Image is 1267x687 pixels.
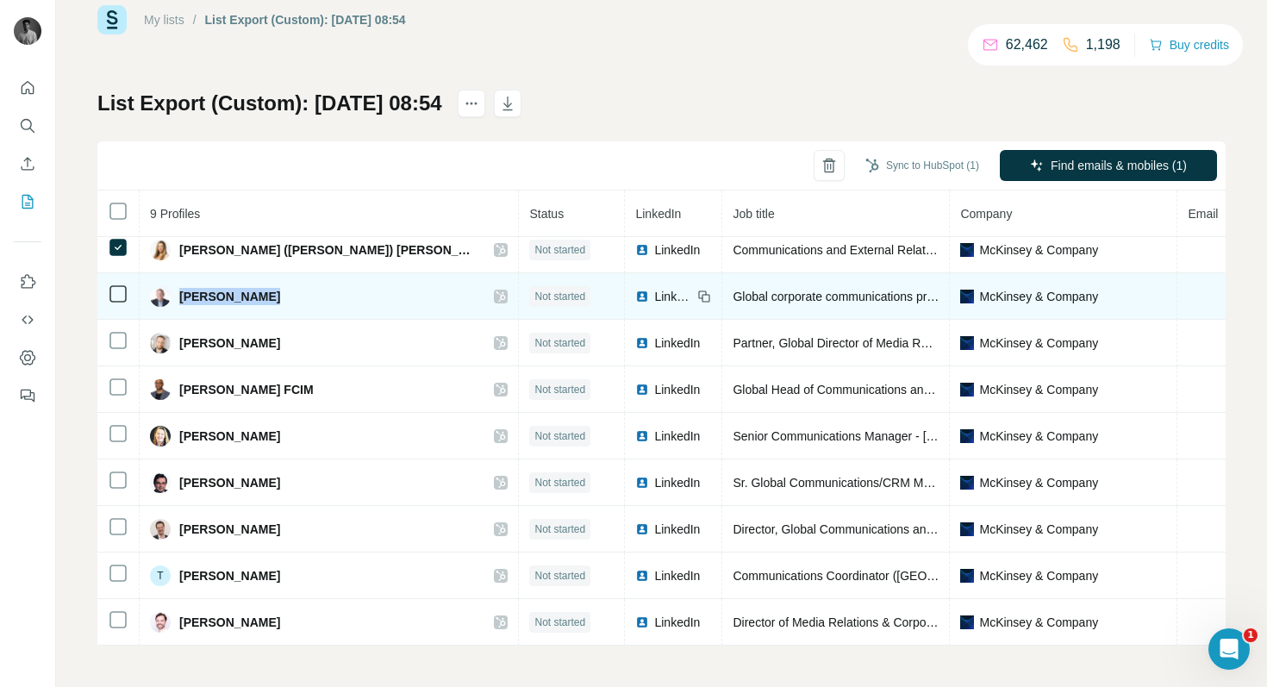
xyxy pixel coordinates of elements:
span: McKinsey & Company [979,288,1098,305]
img: LinkedIn logo [635,290,649,303]
button: My lists [14,186,41,217]
img: LinkedIn logo [635,336,649,350]
img: Surfe Logo [97,5,127,34]
button: Quick start [14,72,41,103]
img: company-logo [960,476,974,490]
img: Avatar [150,472,171,493]
span: LinkedIn [635,207,681,221]
span: Global Head of Communications and Marketing (Strategy & Corporate Finance Practice) [733,383,1204,397]
img: company-logo [960,429,974,443]
span: Not started [534,568,585,584]
button: actions [458,90,485,117]
span: Not started [534,615,585,630]
span: LinkedIn [654,334,700,352]
button: Sync to HubSpot (1) [853,153,991,178]
img: LinkedIn logo [635,243,649,257]
span: Not started [534,382,585,397]
button: Dashboard [14,342,41,373]
img: company-logo [960,336,974,350]
span: Partner, Global Director of Media Relations and Corporate Communications [733,336,1136,350]
span: Senior Communications Manager - [GEOGRAPHIC_DATA], Strategy & Corporate Finance Practice [733,429,1261,443]
button: Feedback [14,380,41,411]
span: [PERSON_NAME] ([PERSON_NAME]) [PERSON_NAME] [179,241,477,259]
img: company-logo [960,615,974,629]
img: Avatar [150,333,171,353]
span: Director, Global Communications and External Relations - Strategy and Corporate Finance Practice [733,522,1264,536]
span: McKinsey & Company [979,521,1098,538]
button: Use Surfe API [14,304,41,335]
span: Job title [733,207,774,221]
button: Find emails & mobiles (1) [1000,150,1217,181]
span: LinkedIn [654,288,692,305]
img: LinkedIn logo [635,615,649,629]
a: My lists [144,13,184,27]
span: 9 Profiles [150,207,200,221]
li: / [193,11,197,28]
span: Global corporate communications professional; publisher [733,290,1037,303]
p: 1,198 [1086,34,1120,55]
img: LinkedIn logo [635,476,649,490]
span: Not started [534,521,585,537]
button: Search [14,110,41,141]
div: List Export (Custom): [DATE] 08:54 [205,11,406,28]
img: LinkedIn logo [635,569,649,583]
img: company-logo [960,243,974,257]
span: Sr. Global Communications/CRM Manager – Strategy & Corporate Finance Practice [733,476,1181,490]
span: [PERSON_NAME] [179,614,280,631]
span: LinkedIn [654,521,700,538]
span: Not started [534,475,585,490]
span: Not started [534,428,585,444]
span: Status [529,207,564,221]
p: 62,462 [1006,34,1048,55]
img: LinkedIn logo [635,383,649,397]
span: Not started [534,242,585,258]
span: LinkedIn [654,567,700,584]
span: [PERSON_NAME] [179,428,280,445]
span: [PERSON_NAME] [179,334,280,352]
button: Buy credits [1149,33,1229,57]
span: LinkedIn [654,474,700,491]
img: company-logo [960,569,974,583]
img: Avatar [150,286,171,307]
span: Communications and External Relations Specialist – Americas | Strategy & Corporate Finance [733,243,1235,257]
img: LinkedIn logo [635,429,649,443]
span: Not started [534,335,585,351]
span: [PERSON_NAME] [179,288,280,305]
div: T [150,565,171,586]
h1: List Export (Custom): [DATE] 08:54 [97,90,442,117]
span: LinkedIn [654,381,700,398]
span: McKinsey & Company [979,428,1098,445]
span: McKinsey & Company [979,381,1098,398]
img: Avatar [150,519,171,540]
span: Company [960,207,1012,221]
img: company-logo [960,290,974,303]
iframe: Intercom live chat [1208,628,1250,670]
img: Avatar [150,379,171,400]
span: McKinsey & Company [979,334,1098,352]
span: LinkedIn [654,241,700,259]
span: LinkedIn [654,614,700,631]
span: Not started [534,289,585,304]
span: 1 [1244,628,1258,642]
img: company-logo [960,383,974,397]
span: [PERSON_NAME] FCIM [179,381,314,398]
img: LinkedIn logo [635,522,649,536]
span: LinkedIn [654,428,700,445]
span: McKinsey & Company [979,614,1098,631]
img: Avatar [150,612,171,633]
span: Find emails & mobiles (1) [1051,157,1187,174]
img: Avatar [14,17,41,45]
span: [PERSON_NAME] [179,521,280,538]
span: McKinsey & Company [979,567,1098,584]
img: company-logo [960,522,974,536]
button: Enrich CSV [14,148,41,179]
span: McKinsey & Company [979,474,1098,491]
span: Email [1188,207,1218,221]
span: [PERSON_NAME] [179,567,280,584]
img: Avatar [150,240,171,260]
span: McKinsey & Company [979,241,1098,259]
span: [PERSON_NAME] [179,474,280,491]
button: Use Surfe on LinkedIn [14,266,41,297]
img: Avatar [150,426,171,447]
